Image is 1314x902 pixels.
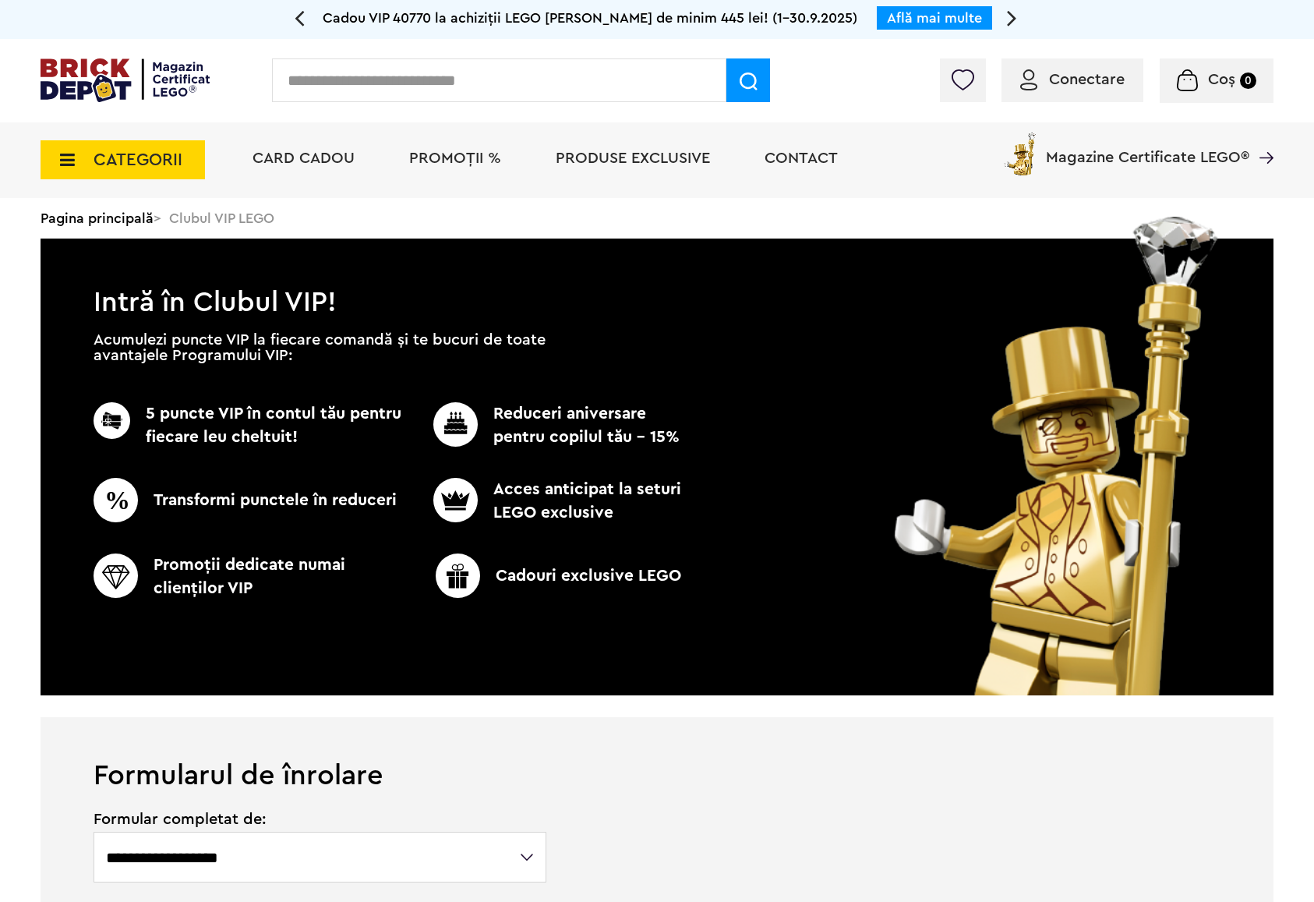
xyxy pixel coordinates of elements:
a: Află mai multe [887,11,982,25]
h1: Formularul de înrolare [41,717,1273,790]
span: CATEGORII [94,151,182,168]
p: Promoţii dedicate numai clienţilor VIP [94,554,408,600]
a: Magazine Certificate LEGO® [1249,129,1273,145]
span: Coș [1208,72,1235,87]
p: Acumulezi puncte VIP la fiecare comandă și te bucuri de toate avantajele Programului VIP: [94,332,546,363]
img: vip_page_image [873,217,1242,695]
a: PROMOȚII % [409,150,501,166]
p: Transformi punctele în reduceri [94,478,408,522]
p: Reduceri aniversare pentru copilul tău - 15% [408,402,687,449]
img: CC_BD_Green_chek_mark [433,402,478,447]
span: Cadou VIP 40770 la achiziții LEGO [PERSON_NAME] de minim 445 lei! (1-30.9.2025) [323,11,857,25]
p: Cadouri exclusive LEGO [401,554,715,598]
div: > Clubul VIP LEGO [41,198,1273,239]
img: CC_BD_Green_chek_mark [94,478,138,522]
span: Conectare [1049,72,1125,87]
a: Card Cadou [253,150,355,166]
span: Formular completat de: [94,812,548,827]
p: 5 puncte VIP în contul tău pentru fiecare leu cheltuit! [94,402,408,449]
img: CC_BD_Green_chek_mark [436,554,480,598]
a: Conectare [1020,72,1125,87]
img: CC_BD_Green_chek_mark [94,554,138,598]
span: Magazine Certificate LEGO® [1046,129,1249,165]
img: CC_BD_Green_chek_mark [433,478,478,522]
p: Acces anticipat la seturi LEGO exclusive [408,478,687,525]
a: Produse exclusive [556,150,710,166]
small: 0 [1240,73,1256,89]
a: Contact [765,150,838,166]
img: CC_BD_Green_chek_mark [94,402,130,439]
h1: Intră în Clubul VIP! [41,239,1273,310]
a: Pagina principală [41,211,154,225]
